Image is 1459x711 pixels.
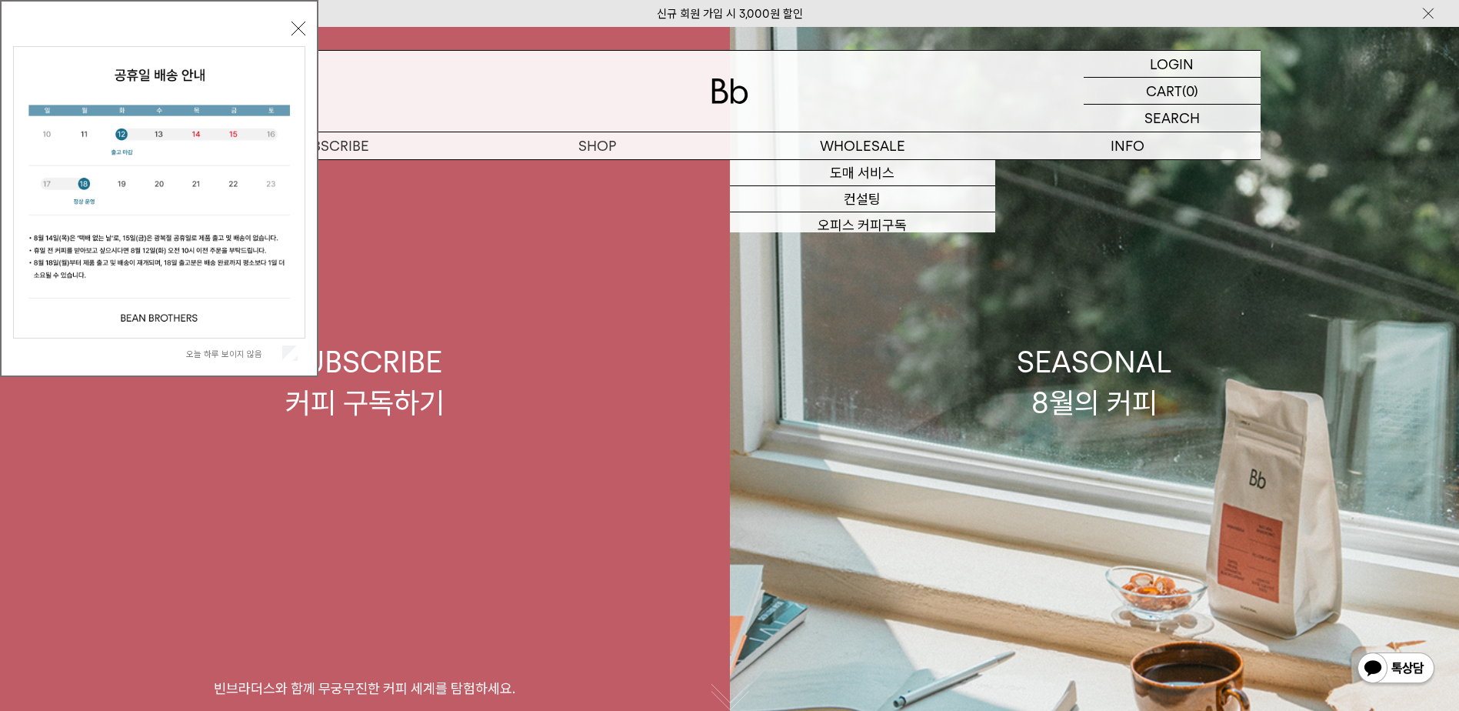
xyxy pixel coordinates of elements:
[186,349,279,359] label: 오늘 하루 보이지 않음
[1084,51,1261,78] a: LOGIN
[995,132,1261,159] p: INFO
[1150,51,1194,77] p: LOGIN
[14,47,305,338] img: cb63d4bbb2e6550c365f227fdc69b27f_113810.jpg
[730,186,995,212] a: 컨설팅
[730,212,995,239] a: 오피스 커피구독
[1182,78,1198,104] p: (0)
[465,132,730,159] a: SHOP
[199,132,465,159] a: SUBSCRIBE
[657,7,803,21] a: 신규 회원 가입 시 3,000원 할인
[711,78,748,104] img: 로고
[291,22,305,35] button: 닫기
[1084,78,1261,105] a: CART (0)
[1017,342,1172,423] div: SEASONAL 8월의 커피
[730,132,995,159] p: WHOLESALE
[1356,651,1436,688] img: 카카오톡 채널 1:1 채팅 버튼
[1144,105,1200,132] p: SEARCH
[730,160,995,186] a: 도매 서비스
[285,342,445,423] div: SUBSCRIBE 커피 구독하기
[1146,78,1182,104] p: CART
